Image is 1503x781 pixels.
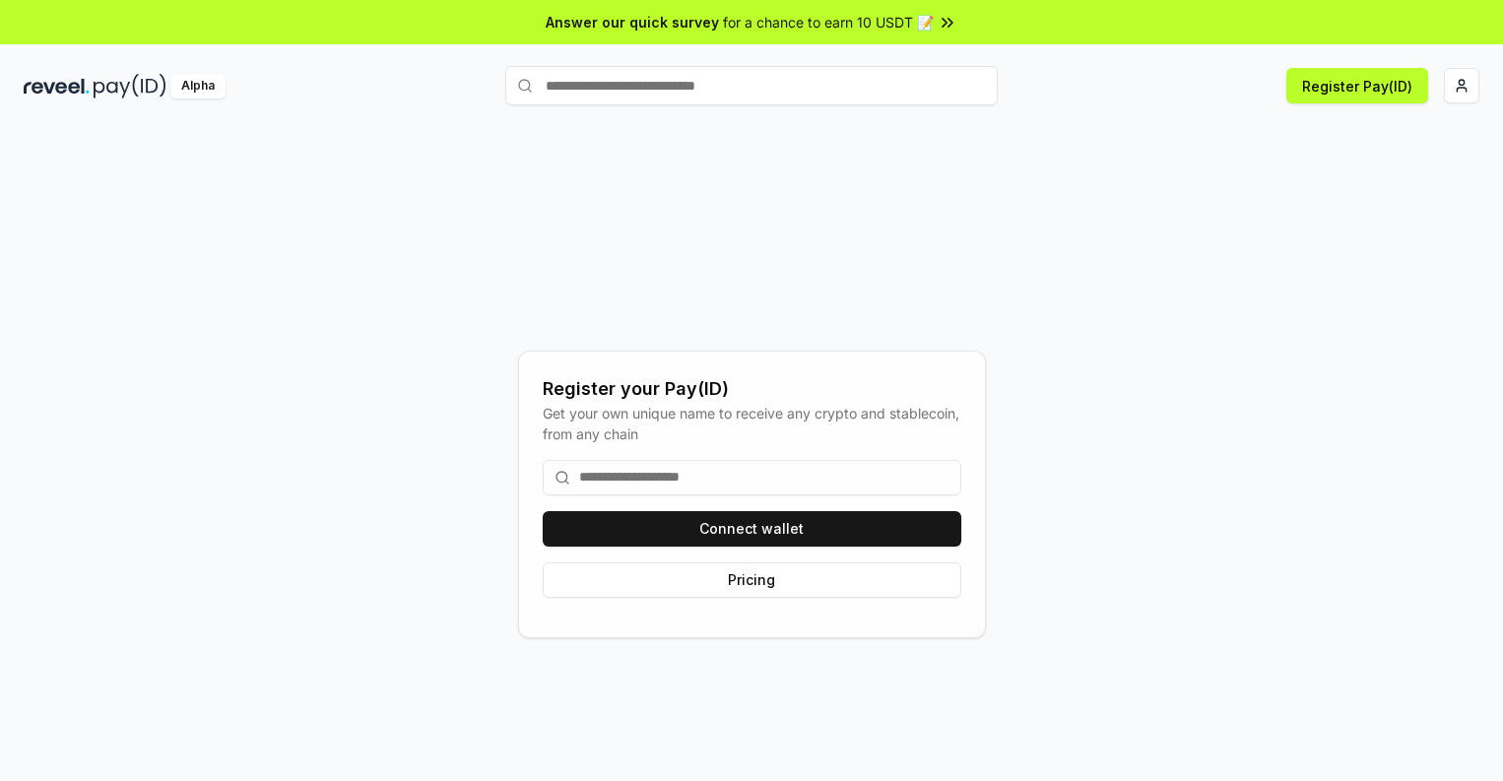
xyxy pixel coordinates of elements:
button: Register Pay(ID) [1286,68,1428,103]
div: Get your own unique name to receive any crypto and stablecoin, from any chain [543,403,961,444]
span: Answer our quick survey [546,12,719,33]
div: Alpha [170,74,226,98]
button: Pricing [543,562,961,598]
img: pay_id [94,74,166,98]
img: reveel_dark [24,74,90,98]
button: Connect wallet [543,511,961,547]
div: Register your Pay(ID) [543,375,961,403]
span: for a chance to earn 10 USDT 📝 [723,12,934,33]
